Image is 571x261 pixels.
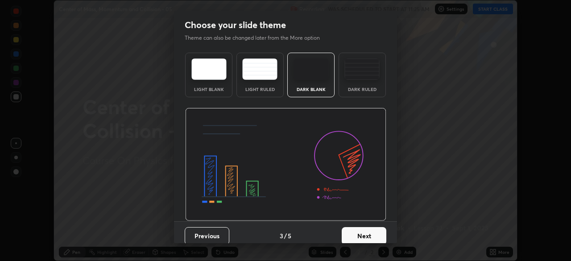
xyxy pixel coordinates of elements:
img: darkThemeBanner.d06ce4a2.svg [185,108,386,221]
div: Light Ruled [242,87,278,91]
img: lightTheme.e5ed3b09.svg [191,58,227,80]
h2: Choose your slide theme [185,19,286,31]
div: Dark Ruled [344,87,380,91]
img: darkRuledTheme.de295e13.svg [344,58,380,80]
p: Theme can also be changed later from the More option [185,34,329,42]
button: Next [342,227,386,245]
img: lightRuledTheme.5fabf969.svg [242,58,277,80]
div: Dark Blank [293,87,329,91]
h4: 3 [280,231,283,240]
h4: 5 [288,231,291,240]
img: darkTheme.f0cc69e5.svg [294,58,329,80]
h4: / [284,231,287,240]
button: Previous [185,227,229,245]
div: Light Blank [191,87,227,91]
